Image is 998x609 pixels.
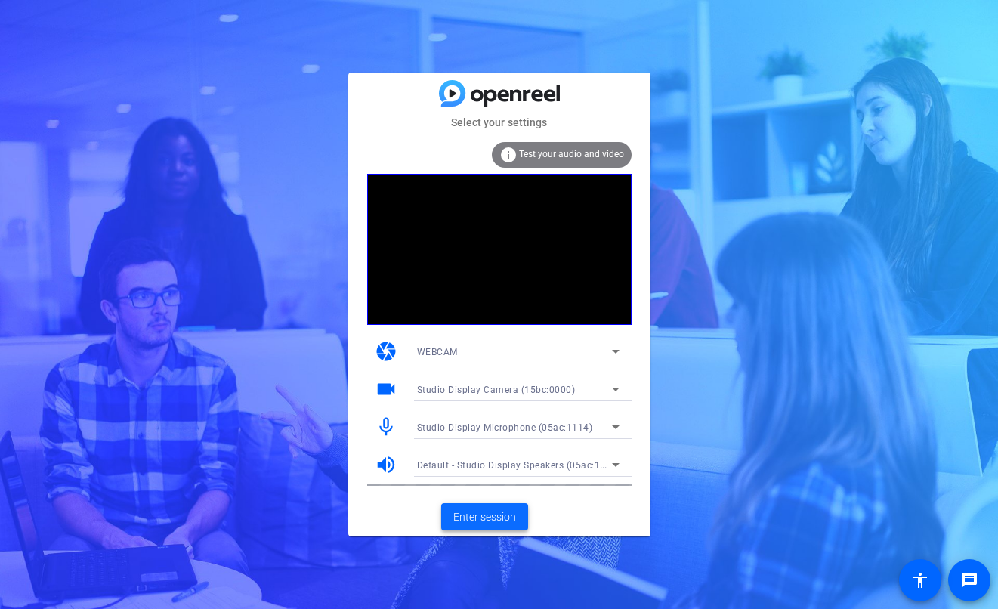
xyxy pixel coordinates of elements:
[417,385,576,395] span: Studio Display Camera (15bc:0000)
[375,453,397,476] mat-icon: volume_up
[417,459,621,471] span: Default - Studio Display Speakers (05ac:1114)
[519,149,624,159] span: Test your audio and video
[441,503,528,530] button: Enter session
[417,422,593,433] span: Studio Display Microphone (05ac:1114)
[348,114,650,131] mat-card-subtitle: Select your settings
[375,378,397,400] mat-icon: videocam
[375,416,397,438] mat-icon: mic_none
[453,509,516,525] span: Enter session
[439,80,560,107] img: blue-gradient.svg
[375,340,397,363] mat-icon: camera
[960,571,978,589] mat-icon: message
[499,146,518,164] mat-icon: info
[417,347,458,357] span: WEBCAM
[911,571,929,589] mat-icon: accessibility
